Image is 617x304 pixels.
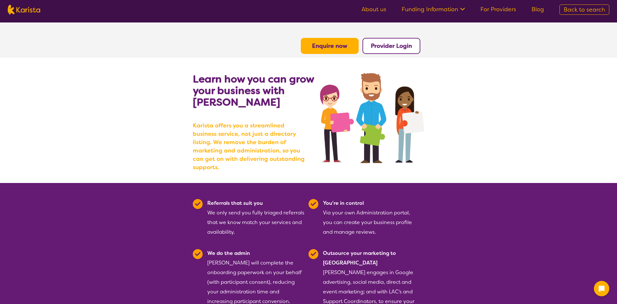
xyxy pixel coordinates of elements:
[207,250,250,256] b: We do the admin
[193,121,308,171] b: Karista offers you a streamlined business service, not just a directory listing. We remove the bu...
[323,250,396,266] b: Outsource your marketing to [GEOGRAPHIC_DATA]
[207,198,305,237] div: We only send you fully triaged referrals that we know match your services and availability.
[362,38,420,54] button: Provider Login
[480,5,516,13] a: For Providers
[362,5,386,13] a: About us
[8,5,40,14] img: Karista logo
[532,5,544,13] a: Blog
[402,5,465,13] a: Funding Information
[323,198,420,237] div: Via your own Administration portal, you can create your business profile and manage reviews.
[312,42,347,50] a: Enquire now
[301,38,359,54] button: Enquire now
[559,4,609,15] a: Back to search
[193,199,203,209] img: Tick
[193,72,314,109] b: Learn how you can grow your business with [PERSON_NAME]
[564,6,605,13] span: Back to search
[193,249,203,259] img: Tick
[371,42,412,50] a: Provider Login
[207,200,263,206] b: Referrals that suit you
[320,73,424,163] img: grow your business with Karista
[308,249,318,259] img: Tick
[308,199,318,209] img: Tick
[323,200,364,206] b: You're in control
